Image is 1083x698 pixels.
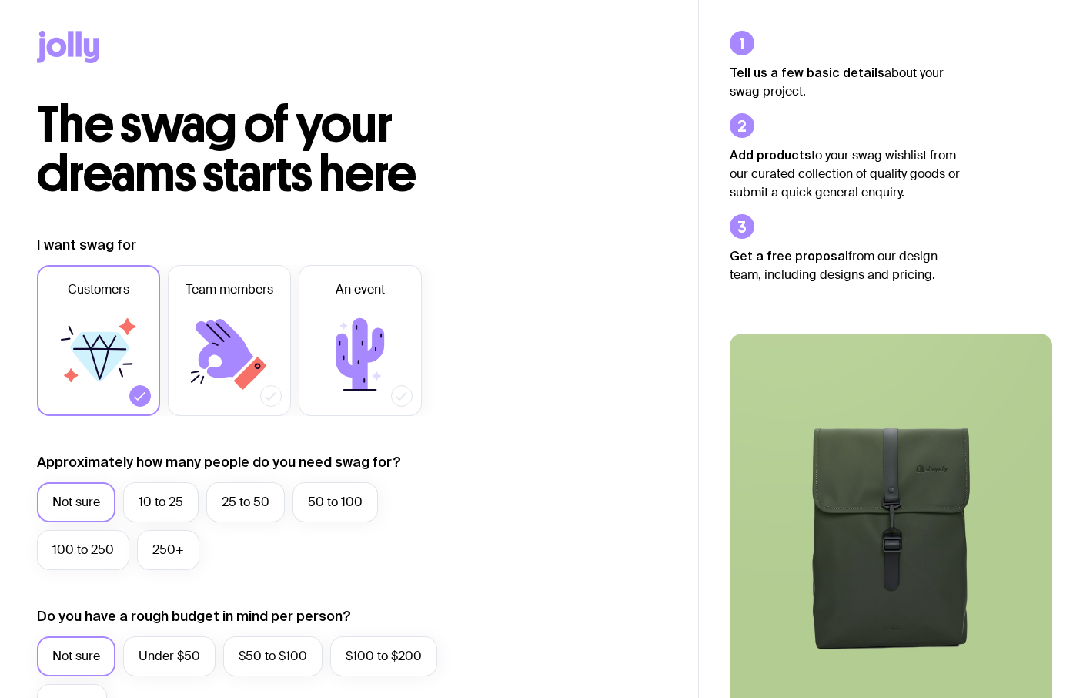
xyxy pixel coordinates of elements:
strong: Tell us a few basic details [730,65,884,79]
label: Not sure [37,636,115,676]
p: to your swag wishlist from our curated collection of quality goods or submit a quick general enqu... [730,146,961,202]
label: I want swag for [37,236,136,254]
label: 10 to 25 [123,482,199,522]
label: Do you have a rough budget in mind per person? [37,607,351,626]
strong: Add products [730,148,811,162]
label: 250+ [137,530,199,570]
label: 50 to 100 [292,482,378,522]
label: 100 to 250 [37,530,129,570]
p: from our design team, including designs and pricing. [730,247,961,284]
label: Not sure [37,482,115,522]
span: The swag of your dreams starts here [37,94,416,204]
span: Customers [68,280,129,299]
strong: Get a free proposal [730,249,848,263]
p: about your swag project. [730,63,961,101]
label: Under $50 [123,636,216,676]
label: $50 to $100 [223,636,323,676]
label: $100 to $200 [330,636,437,676]
span: Team members [186,280,273,299]
span: An event [336,280,385,299]
label: Approximately how many people do you need swag for? [37,453,401,471]
label: 25 to 50 [206,482,285,522]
